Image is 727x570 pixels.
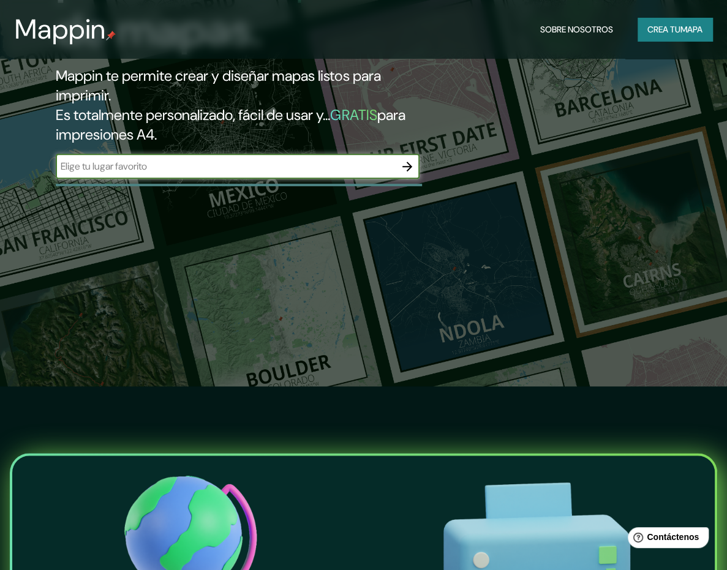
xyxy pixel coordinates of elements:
[330,105,377,124] font: GRATIS
[540,24,613,35] font: Sobre nosotros
[680,24,703,35] font: mapa
[106,31,116,40] img: pin de mapeo
[618,522,714,557] iframe: Lanzador de widgets de ayuda
[647,24,680,35] font: Crea tu
[56,159,395,173] input: Elige tu lugar favorito
[56,105,405,144] font: para impresiones A4.
[638,18,712,41] button: Crea tumapa
[56,105,330,124] font: Es totalmente personalizado, fácil de usar y...
[535,18,618,41] button: Sobre nosotros
[56,66,380,105] font: Mappin te permite crear y diseñar mapas listos para imprimir.
[15,12,106,47] font: Mappin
